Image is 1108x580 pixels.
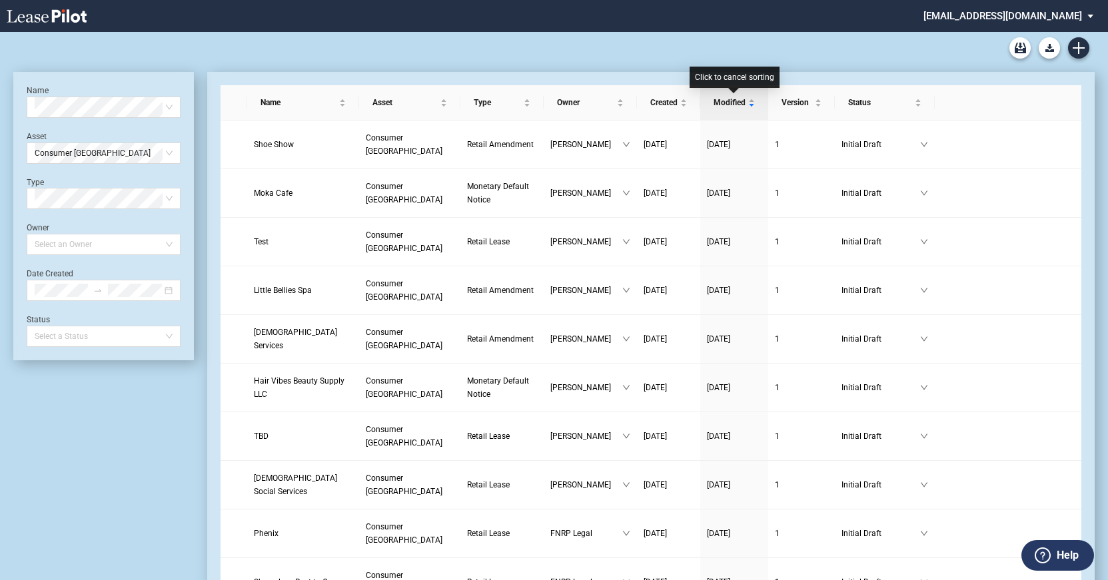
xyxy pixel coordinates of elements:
span: Little Bellies Spa [254,286,312,295]
span: Consumer Square West [366,328,442,350]
span: Initial Draft [841,527,920,540]
span: FNRP Legal [550,527,622,540]
span: 1 [775,529,780,538]
span: share-alt [1021,432,1030,441]
a: Consumer [GEOGRAPHIC_DATA] [366,277,454,304]
span: TBD [254,432,269,441]
span: Consumer Square West [366,425,442,447]
a: [DATE] [707,138,762,151]
span: [DATE] [707,140,730,149]
a: Consumer [GEOGRAPHIC_DATA] [366,131,454,158]
span: 1 [775,140,780,149]
span: [PERSON_NAME] [550,332,622,346]
span: [PERSON_NAME] [550,381,622,394]
span: [DATE] [707,383,730,392]
span: download [1003,238,1011,246]
span: Initial Draft [841,235,920,248]
a: Test [254,235,353,248]
span: Initial Draft [841,478,920,491]
a: TBD [254,430,353,443]
span: Consumer Square West [366,279,442,302]
span: share-alt [1021,238,1030,247]
label: Owner [27,223,49,232]
span: [DATE] [644,432,667,441]
span: [PERSON_NAME] [550,430,622,443]
span: Initial Draft [841,186,920,200]
label: Name [27,86,49,95]
a: Retail Amendment [467,138,537,151]
span: 1 [775,237,780,246]
span: down [622,529,630,537]
a: [DEMOGRAPHIC_DATA] Social Services [254,471,353,498]
a: [DATE] [644,527,694,540]
th: Type [460,85,544,121]
span: 1 [775,383,780,392]
span: down [622,384,630,392]
a: Phenix [254,527,353,540]
a: Retail Amendment [467,332,537,346]
span: down [920,141,928,148]
span: [DATE] [644,383,667,392]
span: Created [650,96,678,109]
a: Hair Vibes Beauty Supply LLC [254,374,353,401]
span: share-alt [1021,286,1030,296]
button: Download Blank Form [1039,37,1060,59]
th: Owner [544,85,637,121]
span: download [1003,189,1011,197]
span: edit [986,335,994,343]
span: edit [986,141,994,148]
label: Help [1057,547,1079,564]
label: Asset [27,132,47,141]
a: Retail Lease [467,430,537,443]
span: edit [986,432,994,440]
span: down [920,286,928,294]
span: edit [986,238,994,246]
th: Created [637,85,700,121]
span: [DATE] [644,480,667,489]
span: Retail Lease [467,237,510,246]
span: Consumer Square West [366,182,442,204]
label: Type [27,178,44,187]
a: [DATE] [644,332,694,346]
a: Retail Lease [467,527,537,540]
a: Consumer [GEOGRAPHIC_DATA] [366,326,454,352]
span: download [1003,432,1011,440]
span: download [1003,286,1011,294]
a: Shoe Show [254,138,353,151]
div: Click to cancel sorting [690,67,780,88]
span: Retail Amendment [467,334,534,344]
span: down [622,286,630,294]
a: 1 [775,381,828,394]
a: [DATE] [707,284,762,297]
span: Initial Draft [841,332,920,346]
span: Consumer Square West [35,143,173,163]
span: down [920,238,928,246]
span: down [622,189,630,197]
a: Archive [1009,37,1031,59]
span: edit [986,529,994,537]
span: [DATE] [644,334,667,344]
a: 1 [775,235,828,248]
span: edit [986,384,994,392]
span: 1 [775,286,780,295]
span: 1 [775,334,780,344]
span: share-alt [1021,481,1030,490]
span: Consumer Square West [366,376,442,399]
a: [DATE] [644,186,694,200]
a: [DATE] [644,138,694,151]
span: share-alt [1021,384,1030,393]
span: Consumer Square West [366,473,442,496]
span: Owner [557,96,614,109]
span: [PERSON_NAME] [550,235,622,248]
a: Consumer [GEOGRAPHIC_DATA] [366,423,454,449]
span: Retail Lease [467,432,510,441]
a: 1 [775,527,828,540]
span: Initial Draft [841,284,920,297]
span: [DATE] [707,432,730,441]
span: 1 [775,188,780,198]
span: download [1003,141,1011,148]
a: 1 [775,332,828,346]
span: Version [782,96,812,109]
span: [DATE] [644,529,667,538]
a: Little Bellies Spa [254,284,353,297]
